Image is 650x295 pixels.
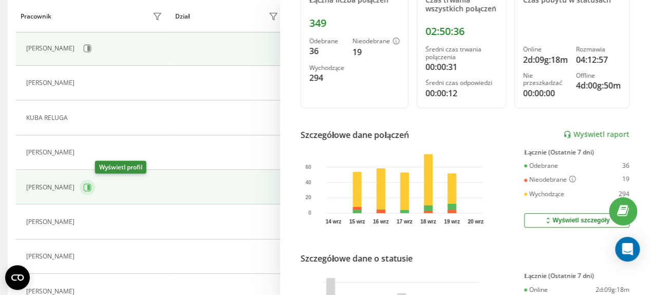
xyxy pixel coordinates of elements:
div: Wychodzące [309,64,344,72]
div: [PERSON_NAME] [26,45,77,52]
div: 04:12:57 [576,54,621,66]
div: 294 [309,72,344,84]
div: 2d:09g:18m [523,54,568,66]
div: [PERSON_NAME] [26,288,77,295]
text: 20 wrz [468,219,484,224]
div: Wyświetl profil [95,161,146,173]
div: Nieodebrane [352,38,400,46]
div: Łącznie (Ostatnie 7 dni) [524,149,629,156]
text: 60 [305,164,311,169]
div: Online [524,286,548,293]
div: KUBA RELUGA [26,114,70,122]
text: 15 wrz [349,219,365,224]
div: 294 [619,190,629,198]
button: Open CMP widget [5,265,30,290]
div: [PERSON_NAME] [26,184,77,191]
div: Średni czas odpowiedzi [425,79,497,86]
div: Wychodzące [524,190,564,198]
div: Dział [175,13,190,20]
text: 40 [305,179,311,185]
div: 19 [352,46,400,58]
div: 4d:00g:50m [576,79,621,92]
div: 349 [309,17,400,29]
div: Szczegółowe dane połączeń [301,129,409,141]
div: 00:00:00 [523,87,568,99]
text: 14 wrz [326,219,342,224]
div: Offline [576,72,621,79]
text: 19 wrz [444,219,460,224]
div: 00:00:12 [425,87,497,99]
a: Wyświetl raport [563,130,629,139]
div: Nie przeszkadzać [523,72,568,87]
div: Średni czas trwania połączenia [425,46,497,61]
div: Odebrane [524,162,558,169]
div: 36 [622,162,629,169]
button: Wyświetl szczegóły [524,213,629,228]
div: Rozmawia [576,46,621,53]
div: 2d:09g:18m [596,286,629,293]
div: 02:50:36 [425,25,497,38]
div: [PERSON_NAME] [26,218,77,225]
text: 0 [308,210,311,216]
text: 20 [305,195,311,200]
div: Łącznie (Ostatnie 7 dni) [524,272,629,280]
div: Szczegółowe dane o statusie [301,252,412,265]
text: 17 wrz [397,219,413,224]
div: 36 [309,45,344,57]
div: [PERSON_NAME] [26,149,77,156]
div: Nieodebrane [524,176,576,184]
div: Odebrane [309,38,344,45]
div: [PERSON_NAME] [26,79,77,86]
div: Open Intercom Messenger [615,237,640,262]
text: 16 wrz [373,219,389,224]
div: Online [523,46,568,53]
text: 18 wrz [420,219,436,224]
div: Pracownik [21,13,51,20]
div: 19 [622,176,629,184]
div: 00:00:31 [425,61,497,73]
div: Wyświetl szczegóły [544,216,609,224]
div: [PERSON_NAME] [26,253,77,260]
